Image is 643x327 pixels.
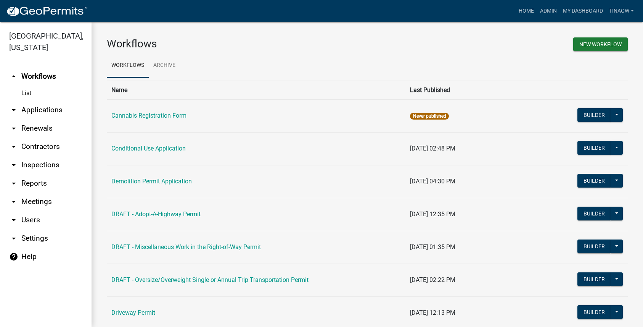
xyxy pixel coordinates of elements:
a: Workflows [107,53,149,78]
button: Builder [577,305,611,319]
th: Name [107,81,405,99]
a: Demolition Permit Application [111,178,192,185]
a: DRAFT - Miscellaneous Work in the Right-of-Way Permit [111,243,261,251]
a: Cannabis Registration Form [111,112,186,119]
button: Builder [577,207,611,220]
i: arrow_drop_down [9,197,18,206]
i: arrow_drop_down [9,160,18,170]
i: arrow_drop_down [9,124,18,133]
button: Builder [577,141,611,155]
a: Archive [149,53,180,78]
th: Last Published [405,81,548,99]
h3: Workflows [107,37,362,50]
i: help [9,252,18,261]
span: [DATE] 01:35 PM [410,243,455,251]
button: New Workflow [573,37,628,51]
span: [DATE] 12:13 PM [410,309,455,316]
button: Builder [577,108,611,122]
a: My Dashboard [560,4,606,18]
span: [DATE] 12:35 PM [410,210,455,218]
span: [DATE] 04:30 PM [410,178,455,185]
a: Home [516,4,537,18]
a: Driveway Permit [111,309,155,316]
a: Conditional Use Application [111,145,186,152]
a: TinaGW [606,4,637,18]
a: DRAFT - Adopt-A-Highway Permit [111,210,201,218]
a: DRAFT - Oversize/Overweight Single or Annual Trip Transportation Permit [111,276,309,283]
i: arrow_drop_up [9,72,18,81]
button: Builder [577,240,611,253]
a: Admin [537,4,560,18]
button: Builder [577,174,611,188]
span: Never published [410,113,448,120]
i: arrow_drop_down [9,215,18,225]
button: Builder [577,272,611,286]
i: arrow_drop_down [9,234,18,243]
span: [DATE] 02:22 PM [410,276,455,283]
i: arrow_drop_down [9,105,18,115]
span: [DATE] 02:48 PM [410,145,455,152]
i: arrow_drop_down [9,179,18,188]
i: arrow_drop_down [9,142,18,151]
